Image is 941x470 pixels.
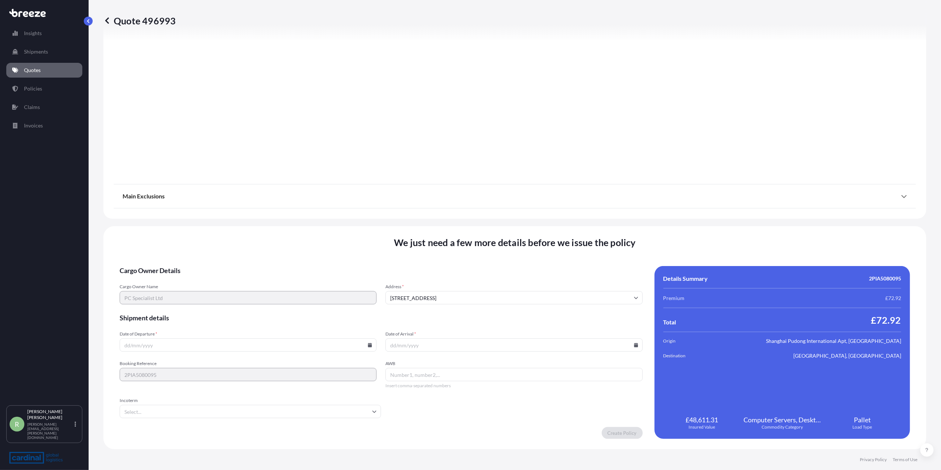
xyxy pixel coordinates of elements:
[120,368,377,381] input: Your internal reference
[385,383,642,389] span: Insert comma-separated numbers
[860,457,887,463] a: Privacy Policy
[6,26,82,41] a: Insights
[6,44,82,59] a: Shipments
[385,331,642,337] span: Date of Arrival
[766,337,901,345] span: Shanghai Pudong International Apt, [GEOGRAPHIC_DATA]
[663,352,705,360] span: Destination
[6,118,82,133] a: Invoices
[385,291,642,304] input: Cargo owner address
[793,352,901,360] span: [GEOGRAPHIC_DATA], [GEOGRAPHIC_DATA]
[686,415,718,424] span: £48,611.31
[871,314,901,326] span: £72.92
[6,63,82,78] a: Quotes
[24,85,42,92] p: Policies
[120,398,381,403] span: Incoterm
[663,319,676,326] span: Total
[853,424,872,430] span: Load Type
[663,294,685,302] span: Premium
[120,284,377,290] span: Cargo Owner Name
[893,457,917,463] a: Terms of Use
[27,409,73,420] p: [PERSON_NAME] [PERSON_NAME]
[24,122,43,129] p: Invoices
[688,424,715,430] span: Insured Value
[663,337,705,345] span: Origin
[24,103,40,111] p: Claims
[385,284,642,290] span: Address
[608,429,637,437] p: Create Policy
[762,424,803,430] span: Commodity Category
[24,30,42,37] p: Insights
[120,338,377,352] input: dd/mm/yyyy
[385,338,642,352] input: dd/mm/yyyy
[663,275,708,282] span: Details Summary
[103,15,176,27] p: Quote 496993
[6,100,82,115] a: Claims
[120,331,377,337] span: Date of Departure
[24,48,48,55] p: Shipments
[123,187,907,205] div: Main Exclusions
[24,67,41,74] p: Quotes
[120,266,643,275] span: Cargo Owner Details
[743,415,821,424] span: Computer Servers, Desktop Computers, Computer Parts, Peripherals
[885,294,901,302] span: £72.92
[869,275,901,282] span: 2PIA5080095
[120,361,377,367] span: Booking Reference
[854,415,871,424] span: Pallet
[120,313,643,322] span: Shipment details
[602,427,643,439] button: Create Policy
[385,361,642,367] span: AWB
[15,420,19,428] span: R
[9,452,63,464] img: organization-logo
[6,81,82,96] a: Policies
[27,422,73,440] p: [PERSON_NAME][EMAIL_ADDRESS][PERSON_NAME][DOMAIN_NAME]
[394,236,636,248] span: We just need a few more details before we issue the policy
[120,405,381,418] input: Select...
[385,368,642,381] input: Number1, number2,...
[123,193,165,200] span: Main Exclusions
